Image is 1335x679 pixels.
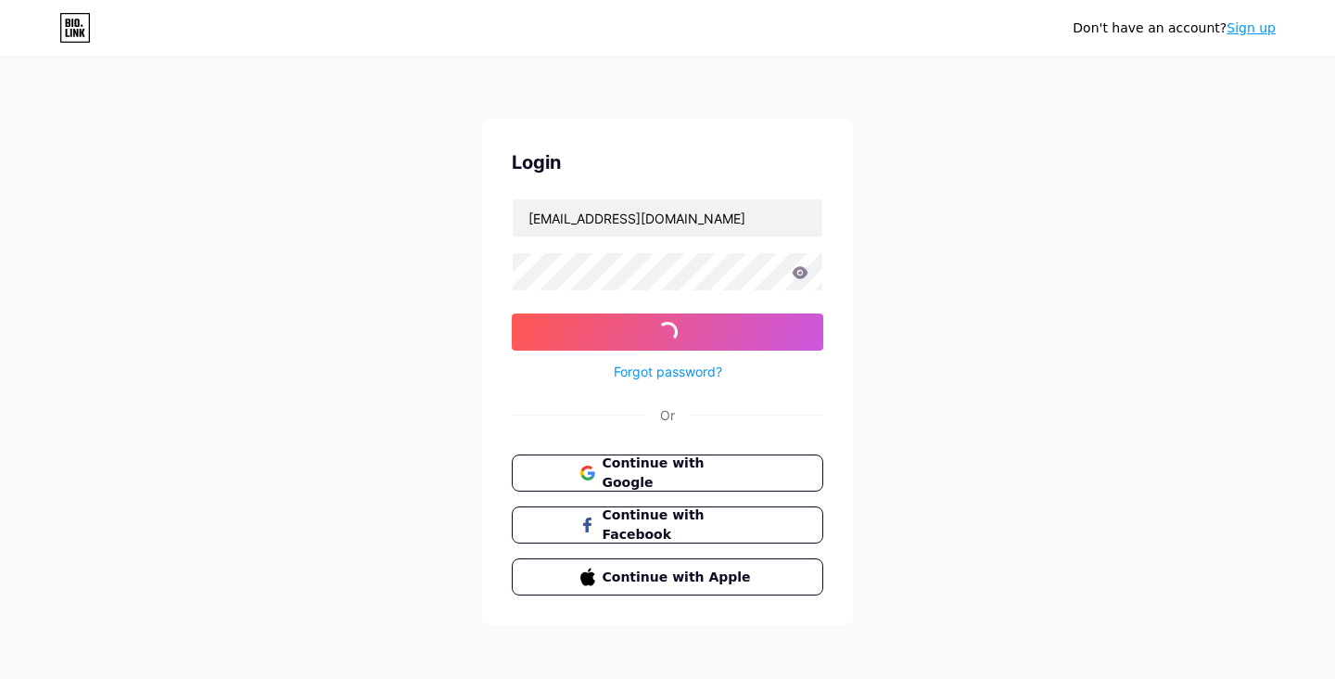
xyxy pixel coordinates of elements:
[512,506,823,544] button: Continue with Facebook
[603,454,756,493] span: Continue with Google
[614,362,722,381] a: Forgot password?
[660,405,675,425] div: Or
[1227,20,1276,35] a: Sign up
[512,148,823,176] div: Login
[1073,19,1276,38] div: Don't have an account?
[512,455,823,492] button: Continue with Google
[603,568,756,587] span: Continue with Apple
[513,199,822,237] input: Username
[512,558,823,596] button: Continue with Apple
[603,506,756,544] span: Continue with Facebook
